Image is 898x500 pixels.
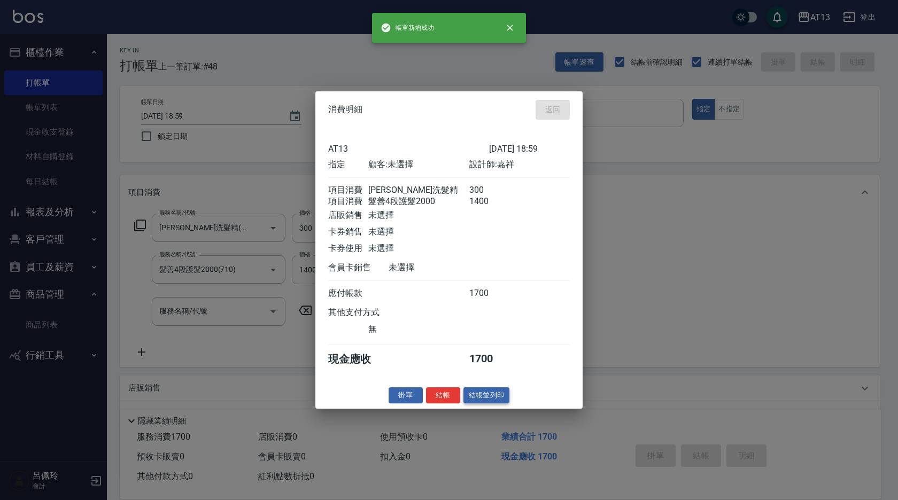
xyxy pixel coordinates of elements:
button: close [498,16,522,40]
div: 未選擇 [368,209,469,221]
div: AT13 [328,143,489,153]
div: 300 [469,184,509,196]
div: 項目消費 [328,196,368,207]
div: 未選擇 [368,243,469,254]
div: 顧客: 未選擇 [368,159,469,170]
div: 會員卡銷售 [328,262,389,273]
div: 未選擇 [368,226,469,237]
div: 卡券使用 [328,243,368,254]
div: [PERSON_NAME]洗髮精 [368,184,469,196]
div: [DATE] 18:59 [489,143,570,153]
div: 店販銷售 [328,209,368,221]
span: 帳單新增成功 [381,22,434,33]
div: 現金應收 [328,351,389,366]
span: 消費明細 [328,104,362,115]
div: 1700 [469,287,509,299]
div: 應付帳款 [328,287,368,299]
div: 其他支付方式 [328,307,409,318]
div: 無 [368,323,469,334]
button: 掛單 [389,387,423,403]
button: 結帳 [426,387,460,403]
div: 卡券銷售 [328,226,368,237]
div: 項目消費 [328,184,368,196]
div: 指定 [328,159,368,170]
div: 1400 [469,196,509,207]
div: 髮善4段護髮2000 [368,196,469,207]
div: 1700 [469,351,509,366]
button: 結帳並列印 [463,387,510,403]
div: 設計師: 嘉祥 [469,159,570,170]
div: 未選擇 [389,262,489,273]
